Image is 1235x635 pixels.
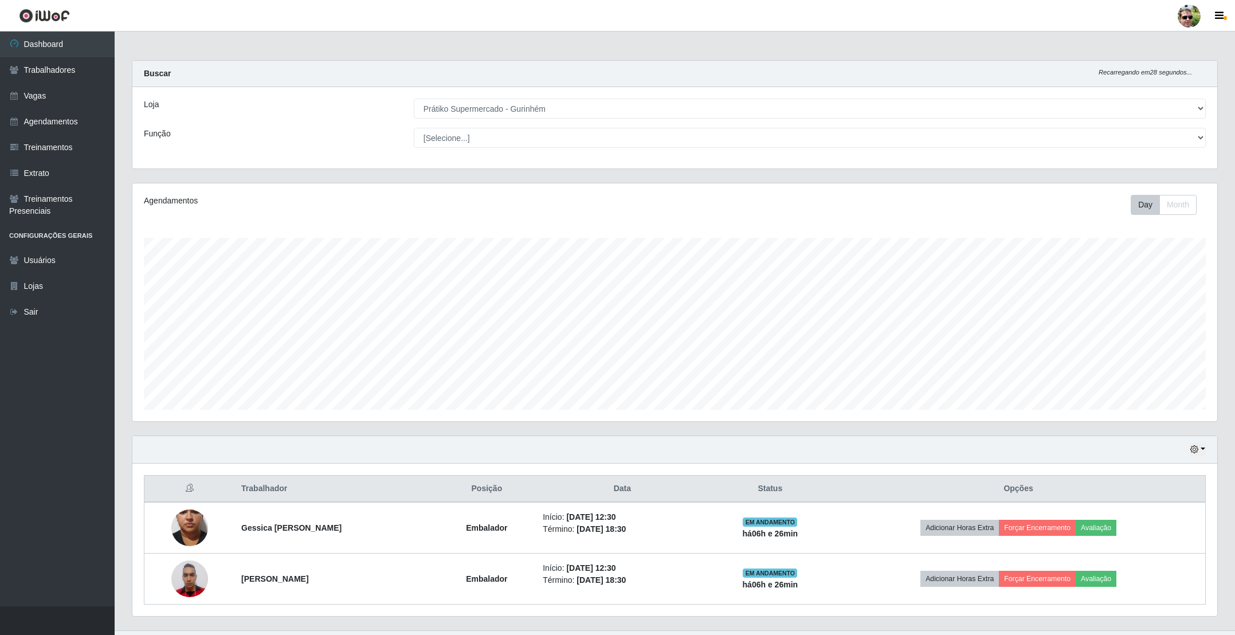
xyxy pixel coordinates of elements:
[1131,195,1206,215] div: Toolbar with button groups
[543,511,701,523] li: Início:
[536,476,708,503] th: Data
[144,128,171,140] label: Função
[144,69,171,78] strong: Buscar
[709,476,832,503] th: Status
[144,99,159,111] label: Loja
[1076,571,1116,587] button: Avaliação
[743,580,798,589] strong: há 06 h e 26 min
[438,476,536,503] th: Posição
[1159,195,1197,215] button: Month
[543,562,701,574] li: Início:
[1131,195,1160,215] button: Day
[234,476,437,503] th: Trabalhador
[543,523,701,535] li: Término:
[577,524,626,534] time: [DATE] 18:30
[466,523,507,532] strong: Embalador
[466,574,507,583] strong: Embalador
[832,476,1205,503] th: Opções
[171,487,208,569] img: 1746572657158.jpeg
[743,529,798,538] strong: há 06 h e 26 min
[920,520,999,536] button: Adicionar Horas Extra
[1076,520,1116,536] button: Avaliação
[144,195,577,207] div: Agendamentos
[920,571,999,587] button: Adicionar Horas Extra
[1099,69,1192,76] i: Recarregando em 28 segundos...
[241,574,308,583] strong: [PERSON_NAME]
[999,520,1076,536] button: Forçar Encerramento
[1131,195,1197,215] div: First group
[743,518,797,527] span: EM ANDAMENTO
[543,574,701,586] li: Término:
[566,563,615,573] time: [DATE] 12:30
[577,575,626,585] time: [DATE] 18:30
[743,569,797,578] span: EM ANDAMENTO
[19,9,70,23] img: CoreUI Logo
[171,554,208,603] img: 1747520366813.jpeg
[999,571,1076,587] button: Forçar Encerramento
[566,512,615,522] time: [DATE] 12:30
[241,523,342,532] strong: Gessica [PERSON_NAME]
